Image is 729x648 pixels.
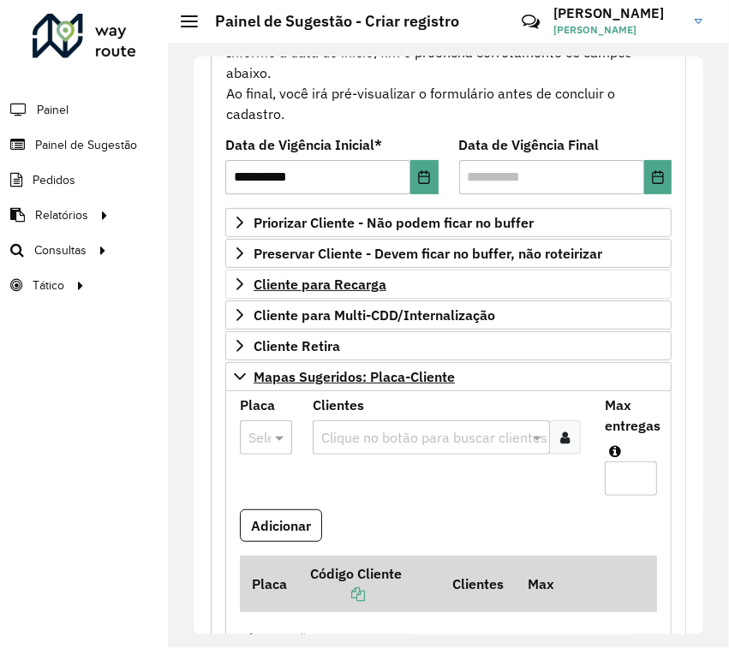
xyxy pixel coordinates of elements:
[254,370,455,383] span: Mapas Sugeridos: Placa-Cliente
[441,556,516,612] th: Clientes
[298,556,440,612] th: Código Cliente
[553,5,682,21] h3: [PERSON_NAME]
[35,136,137,154] span: Painel de Sugestão
[254,216,534,229] span: Priorizar Cliente - Não podem ficar no buffer
[34,241,87,259] span: Consultas
[225,270,672,299] a: Cliente para Recarga
[512,3,549,40] a: Contato Rápido
[240,509,322,542] button: Adicionar
[254,277,386,291] span: Cliente para Recarga
[225,331,672,360] a: Cliente Retira
[35,206,88,224] span: Relatórios
[225,362,672,391] a: Mapas Sugeridos: Placa-Cliente
[254,247,602,260] span: Preservar Cliente - Devem ficar no buffer, não roteirizar
[225,21,672,125] div: Informe a data de inicio, fim e preencha corretamente os campos abaixo. Ao final, você irá pré-vi...
[609,444,621,458] em: Máximo de clientes que serão colocados na mesma rota com os clientes informados
[198,12,459,31] h2: Painel de Sugestão - Criar registro
[33,276,64,294] span: Tático
[459,134,600,155] label: Data de Vigência Final
[313,395,364,415] label: Clientes
[225,208,672,237] a: Priorizar Cliente - Não podem ficar no buffer
[254,339,340,353] span: Cliente Retira
[240,556,298,612] th: Placa
[240,395,275,415] label: Placa
[254,308,495,322] span: Cliente para Multi-CDD/Internalização
[225,239,672,268] a: Preservar Cliente - Devem ficar no buffer, não roteirizar
[310,586,365,603] a: Copiar
[225,300,672,330] a: Cliente para Multi-CDD/Internalização
[553,22,682,38] span: [PERSON_NAME]
[33,171,75,189] span: Pedidos
[37,101,69,119] span: Painel
[605,395,660,436] label: Max entregas
[516,556,584,612] th: Max
[225,134,382,155] label: Data de Vigência Inicial
[410,160,438,194] button: Choose Date
[644,160,672,194] button: Choose Date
